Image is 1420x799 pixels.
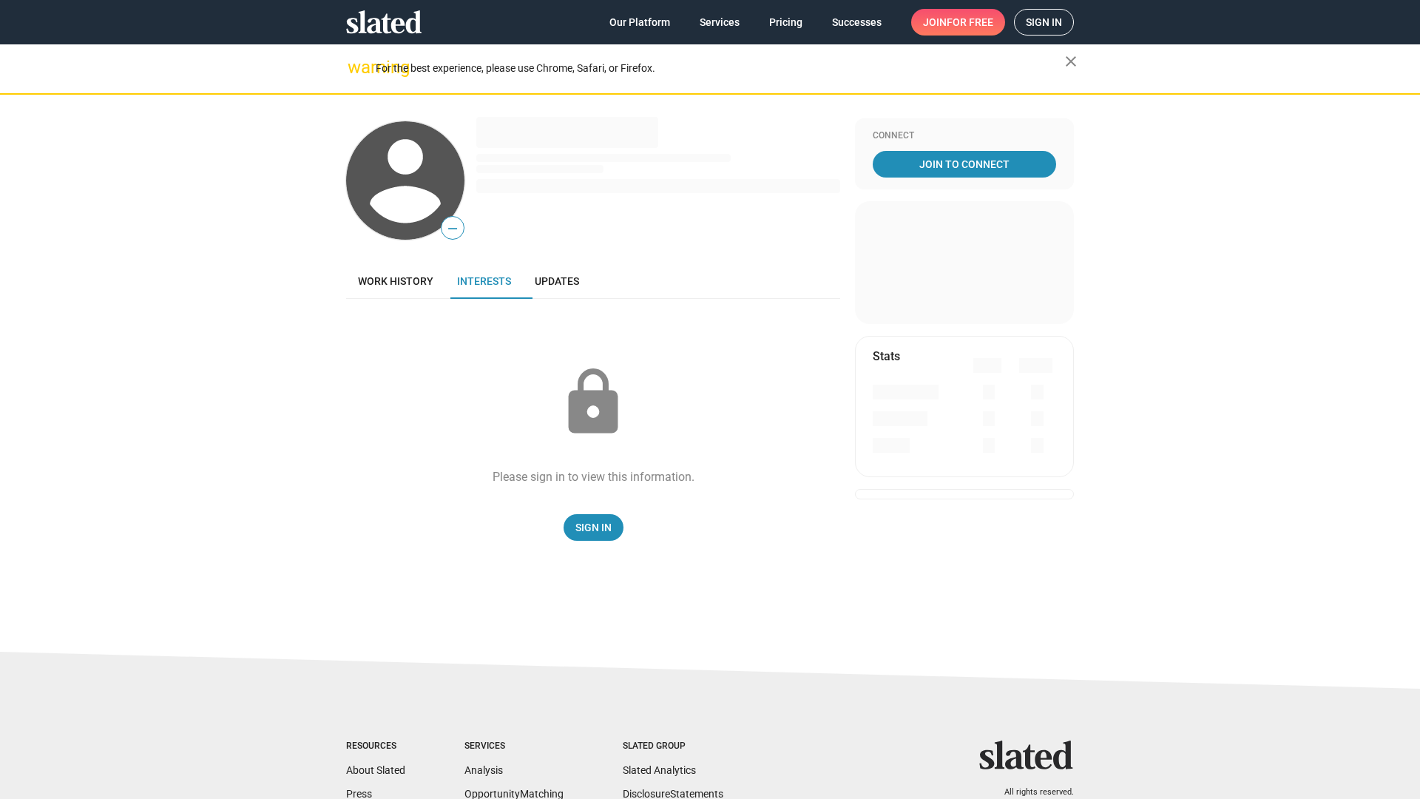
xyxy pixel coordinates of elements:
[376,58,1065,78] div: For the best experience, please use Chrome, Safari, or Firefox.
[346,764,405,776] a: About Slated
[358,275,433,287] span: Work history
[1026,10,1062,35] span: Sign in
[609,9,670,36] span: Our Platform
[873,130,1056,142] div: Connect
[757,9,814,36] a: Pricing
[493,469,694,485] div: Please sign in to view this information.
[523,263,591,299] a: Updates
[464,741,564,752] div: Services
[873,151,1056,178] a: Join To Connect
[923,9,993,36] span: Join
[564,514,623,541] a: Sign In
[876,151,1053,178] span: Join To Connect
[911,9,1005,36] a: Joinfor free
[464,764,503,776] a: Analysis
[442,219,464,238] span: —
[832,9,882,36] span: Successes
[575,514,612,541] span: Sign In
[348,58,365,76] mat-icon: warning
[700,9,740,36] span: Services
[820,9,893,36] a: Successes
[688,9,751,36] a: Services
[556,365,630,439] mat-icon: lock
[623,741,723,752] div: Slated Group
[873,348,900,364] mat-card-title: Stats
[769,9,802,36] span: Pricing
[598,9,682,36] a: Our Platform
[1062,53,1080,70] mat-icon: close
[535,275,579,287] span: Updates
[623,764,696,776] a: Slated Analytics
[346,741,405,752] div: Resources
[457,275,511,287] span: Interests
[445,263,523,299] a: Interests
[346,263,445,299] a: Work history
[1014,9,1074,36] a: Sign in
[947,9,993,36] span: for free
